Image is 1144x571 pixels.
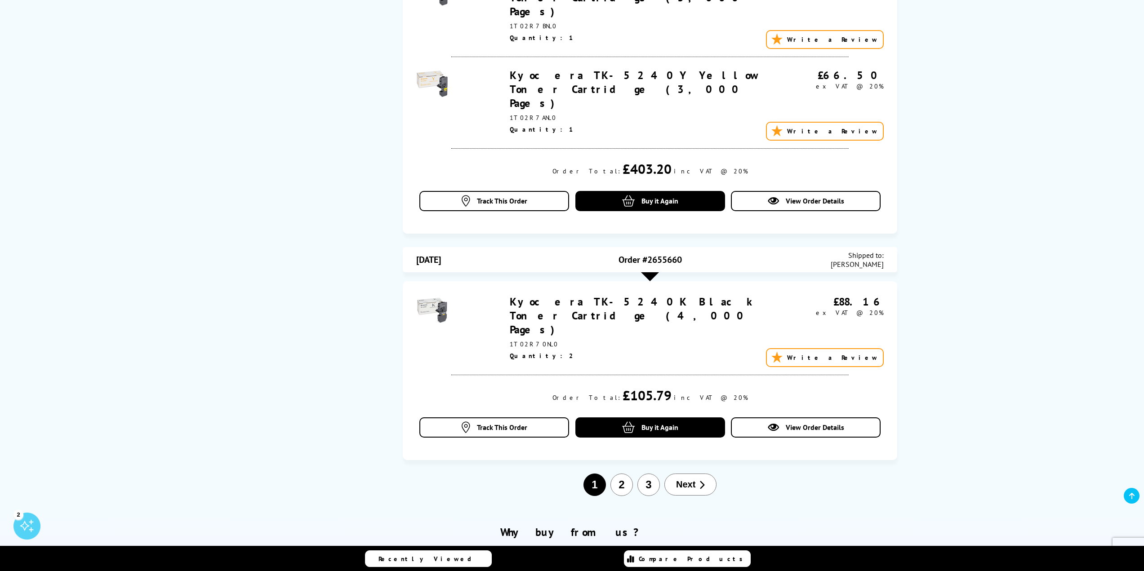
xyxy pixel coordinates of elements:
span: Recently Viewed [378,555,481,563]
span: Shipped to: [831,251,884,260]
span: Track This Order [477,196,527,205]
div: £88.16 [772,295,884,309]
a: Buy it Again [575,191,725,211]
div: Order Total: [552,394,620,402]
span: Quantity: 1 [510,34,574,42]
a: Kyocera TK-5240Y Yellow Toner Cartridge (3,000 Pages) [510,68,758,110]
h2: Why buy from us? [247,525,897,539]
div: Order Total: [552,167,620,175]
div: ex VAT @ 20% [772,82,884,90]
span: Write a Review [787,354,878,362]
a: Compare Products [624,550,751,567]
div: inc VAT @ 20% [674,394,748,402]
span: Track This Order [477,423,527,432]
div: 1T02R7ANL0 [510,114,771,122]
span: [DATE] [416,254,441,266]
span: Next [676,479,695,490]
button: 3 [637,474,660,496]
span: Buy it Again [641,423,678,432]
a: View Order Details [731,417,881,438]
div: 1T02R7BNL0 [510,22,771,30]
div: 1T02R70NL0 [510,340,771,348]
span: Buy it Again [641,196,678,205]
a: Write a Review [766,348,884,367]
div: £105.79 [623,386,672,404]
div: inc VAT @ 20% [674,167,748,175]
a: View Order Details [731,191,881,211]
a: Recently Viewed [365,550,492,567]
span: Write a Review [787,127,878,135]
div: 2 [13,509,23,519]
img: Kyocera TK-5240Y Yellow Toner Cartridge (3,000 Pages) [416,68,448,100]
span: Quantity: 2 [510,352,575,360]
div: ex VAT @ 20% [772,309,884,317]
button: Next [664,474,717,496]
span: Write a Review [787,35,878,44]
a: Write a Review [766,30,884,49]
a: Kyocera TK-5240K Black Toner Cartridge (4,000 Pages) [510,295,758,336]
span: Compare Products [639,555,748,563]
div: £403.20 [623,160,672,177]
a: Track This Order [419,417,569,438]
span: [PERSON_NAME] [831,260,884,269]
div: £66.50 [772,68,884,82]
a: Buy it Again [575,417,725,438]
span: Order #2655660 [619,254,682,266]
span: View Order Details [786,196,844,205]
span: Quantity: 1 [510,125,574,133]
span: View Order Details [786,423,844,432]
a: Track This Order [419,191,569,211]
button: 2 [610,474,633,496]
a: Write a Review [766,122,884,141]
img: Kyocera TK-5240K Black Toner Cartridge (4,000 Pages) [416,295,448,326]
